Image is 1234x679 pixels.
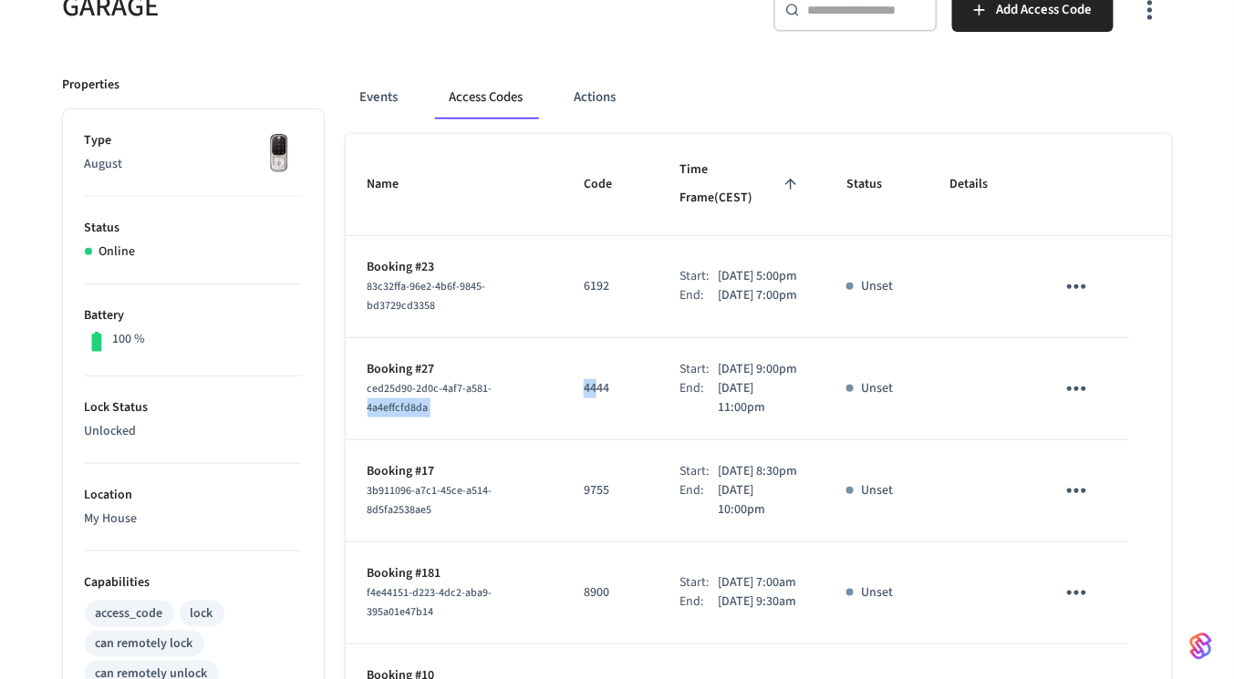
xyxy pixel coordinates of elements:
[112,330,145,349] p: 100 %
[96,634,193,653] div: can remotely lock
[85,131,302,150] p: Type
[718,286,797,305] p: [DATE] 7:00pm
[718,481,803,520] p: [DATE] 10:00pm
[861,583,893,602] p: Unset
[368,258,541,277] p: Booking #23
[679,379,718,417] div: End:
[368,360,541,379] p: Booking #27
[368,585,493,620] span: f4e44151-d223-4dc2-aba9-395a01e47b14
[96,604,163,623] div: access_code
[861,277,893,296] p: Unset
[560,76,631,119] button: Actions
[679,267,718,286] div: Start:
[718,379,803,417] p: [DATE] 11:00pm
[85,155,302,174] p: August
[256,131,302,177] img: Yale Assure Touchscreen Wifi Smart Lock, Satin Nickel, Front
[584,277,636,296] p: 6192
[861,379,893,398] p: Unset
[584,481,636,500] p: 9755
[679,286,718,305] div: End:
[718,573,796,592] p: [DATE] 7:00am
[85,398,302,417] p: Lock Status
[368,279,486,314] span: 83c32ffa-96e2-4b6f-9845-bd3729cd3358
[718,592,796,612] p: [DATE] 9:30am
[368,381,493,416] span: ced25d90-2d0c-4af7-a581-4a4effcfd8da
[368,170,423,199] span: Name
[584,583,636,602] p: 8900
[584,379,636,398] p: 4444
[1190,632,1212,661] img: SeamLogoGradient.69752ec5.svg
[85,306,302,325] p: Battery
[718,267,797,286] p: [DATE] 5:00pm
[679,592,718,612] div: End:
[584,170,636,199] span: Code
[346,76,1172,119] div: ant example
[679,481,718,520] div: End:
[85,573,302,592] p: Capabilities
[679,360,718,379] div: Start:
[85,486,302,505] p: Location
[435,76,538,119] button: Access Codes
[85,219,302,238] p: Status
[679,573,718,592] div: Start:
[63,76,120,95] p: Properties
[679,156,803,213] span: Time Frame(CEST)
[346,76,413,119] button: Events
[718,360,797,379] p: [DATE] 9:00pm
[861,481,893,500] p: Unset
[191,604,213,623] div: lock
[679,462,718,481] div: Start:
[949,170,1011,199] span: Details
[85,422,302,441] p: Unlocked
[368,564,541,583] p: Booking #181
[368,462,541,481] p: Booking #17
[718,462,797,481] p: [DATE] 8:30pm
[846,170,906,199] span: Status
[99,242,136,262] p: Online
[85,509,302,529] p: My House
[368,483,493,518] span: 3b911096-a7c1-45ce-a514-8d5fa2538ae5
